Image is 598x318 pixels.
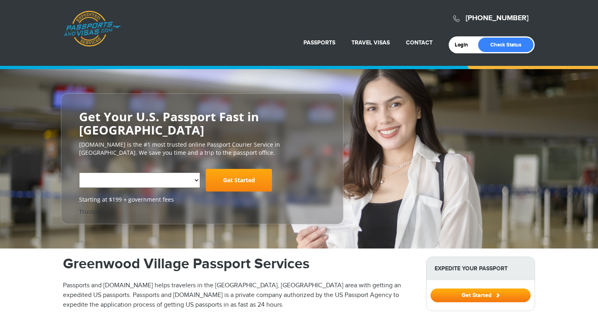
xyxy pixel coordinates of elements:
a: Travel Visas [351,39,390,46]
a: Get Started [431,292,531,298]
a: Passports [303,39,335,46]
p: Passports and [DOMAIN_NAME] helps travelers in the [GEOGRAPHIC_DATA], [GEOGRAPHIC_DATA] area with... [63,281,414,310]
span: Starting at $199 + government fees [79,196,325,204]
a: Contact [406,39,433,46]
a: Trustpilot [79,208,105,215]
strong: Expedite Your Passport [427,257,535,280]
strong: Greenwood Village Passport Services [63,255,309,273]
a: [PHONE_NUMBER] [466,14,529,23]
a: Check Status [478,38,533,52]
p: [DOMAIN_NAME] is the #1 most trusted online Passport Courier Service in [GEOGRAPHIC_DATA]. We sav... [79,141,325,157]
a: Passports & [DOMAIN_NAME] [63,11,121,47]
button: Get Started [431,289,531,302]
h2: Get Your U.S. Passport Fast in [GEOGRAPHIC_DATA] [79,110,325,137]
a: Get Started [206,169,272,192]
a: Login [455,42,474,48]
